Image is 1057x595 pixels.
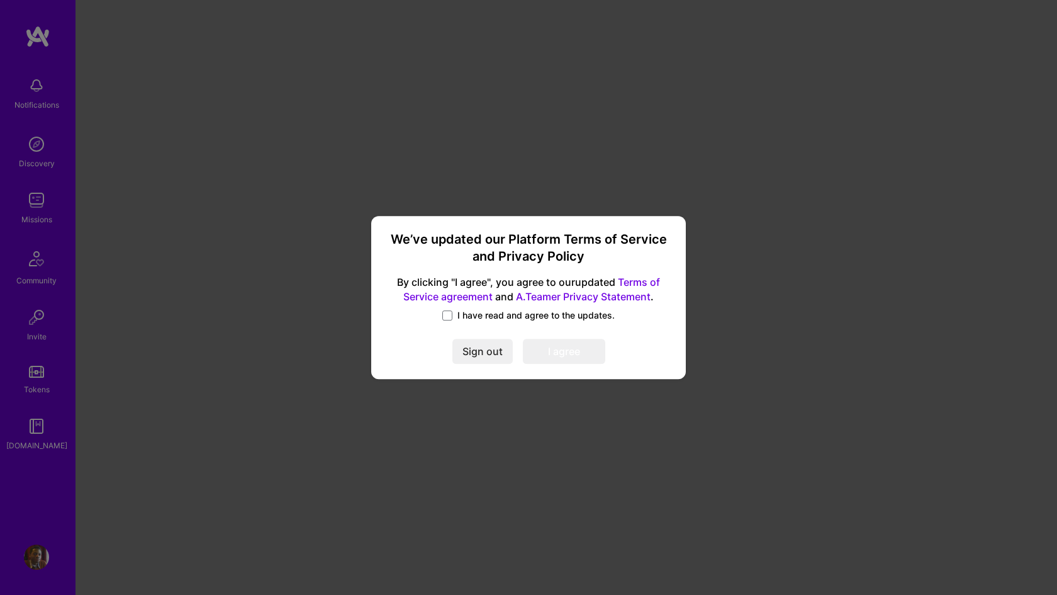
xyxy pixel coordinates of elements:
a: A.Teamer Privacy Statement [516,290,651,303]
a: Terms of Service agreement [403,276,660,303]
span: I have read and agree to the updates. [457,309,615,322]
button: I agree [523,339,605,364]
h3: We’ve updated our Platform Terms of Service and Privacy Policy [386,231,671,266]
button: Sign out [452,339,513,364]
span: By clicking "I agree", you agree to our updated and . [386,276,671,305]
